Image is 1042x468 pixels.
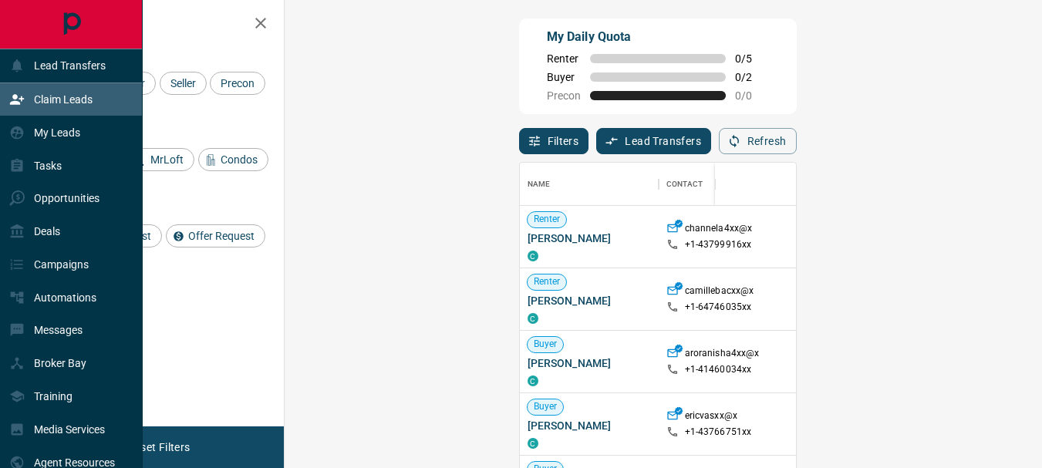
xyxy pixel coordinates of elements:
span: [PERSON_NAME] [528,231,651,246]
span: Renter [547,52,581,65]
span: Offer Request [183,230,260,242]
div: Offer Request [166,224,265,247]
div: condos.ca [528,313,538,324]
span: Condos [215,153,263,166]
div: Contact [666,163,703,206]
div: condos.ca [528,438,538,449]
h2: Filters [49,15,268,34]
span: Buyer [528,338,564,351]
p: +1- 43799916xx [685,238,752,251]
p: My Daily Quota [547,28,769,46]
span: Precon [547,89,581,102]
div: MrLoft [128,148,194,171]
button: Refresh [719,128,797,154]
p: aroranisha4xx@x [685,347,760,363]
span: [PERSON_NAME] [528,355,651,371]
span: Renter [528,275,567,288]
div: condos.ca [528,251,538,261]
button: Lead Transfers [596,128,711,154]
div: Precon [210,72,265,95]
span: 0 / 2 [735,71,769,83]
p: channela4xx@x [685,222,753,238]
div: Seller [160,72,207,95]
span: 0 / 5 [735,52,769,65]
p: ericvasxx@x [685,409,737,426]
span: MrLoft [145,153,189,166]
span: Seller [165,77,201,89]
span: Precon [215,77,260,89]
p: +1- 41460034xx [685,363,752,376]
p: +1- 43766751xx [685,426,752,439]
span: Buyer [547,71,581,83]
span: Buyer [528,400,564,413]
div: Name [520,163,659,206]
div: Condos [198,148,268,171]
div: Name [528,163,551,206]
button: Reset Filters [117,434,200,460]
span: 0 / 0 [735,89,769,102]
button: Filters [519,128,589,154]
p: camillebacxx@x [685,285,754,301]
span: Renter [528,213,567,226]
span: [PERSON_NAME] [528,418,651,433]
p: +1- 64746035xx [685,301,752,314]
span: [PERSON_NAME] [528,293,651,308]
div: condos.ca [528,375,538,386]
